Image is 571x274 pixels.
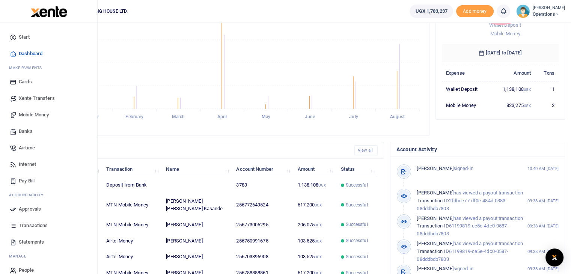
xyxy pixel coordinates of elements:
[19,161,36,168] span: Internet
[346,202,368,208] span: Successful
[19,238,44,246] span: Statements
[417,215,453,221] span: [PERSON_NAME]
[346,237,368,244] span: Successful
[162,161,232,177] th: Name: activate to sort column ascending
[417,266,453,271] span: [PERSON_NAME]
[172,114,185,119] tspan: March
[535,97,559,113] td: 2
[315,255,322,259] small: UGX
[304,114,315,119] tspan: June
[19,50,42,57] span: Dashboard
[535,65,559,81] th: Txns
[102,193,162,217] td: MTN Mobile Money
[489,22,521,28] span: Wallet Deposit
[417,223,449,229] span: Transaction ID
[19,177,35,185] span: Pay Bill
[524,87,531,92] small: UGX
[349,114,358,119] tspan: July
[162,249,232,265] td: [PERSON_NAME]
[232,217,293,233] td: 256773005295
[417,189,523,212] p: has viewed a payout transaction 2fdbce77-df0e-484d-0383-08dddbdb7803
[6,123,91,140] a: Banks
[417,241,453,246] span: [PERSON_NAME]
[6,45,91,62] a: Dashboard
[102,161,162,177] th: Transaction: activate to sort column ascending
[417,265,523,273] p: signed-in
[162,217,232,233] td: [PERSON_NAME]
[417,190,453,196] span: [PERSON_NAME]
[6,140,91,156] a: Airtime
[125,114,143,119] tspan: February
[232,177,293,193] td: 3783
[6,173,91,189] a: Pay Bill
[545,248,563,266] div: Open Intercom Messenger
[262,114,270,119] tspan: May
[19,205,41,213] span: Approvals
[6,201,91,217] a: Approvals
[293,249,336,265] td: 103,525
[102,249,162,265] td: Airtel Money
[442,97,491,113] td: Mobile Money
[524,104,531,108] small: UGX
[315,203,322,207] small: UGX
[407,5,456,18] li: Wallet ballance
[516,5,565,18] a: profile-user [PERSON_NAME] Operations
[315,223,322,227] small: UGX
[6,234,91,250] a: Statements
[442,44,559,62] h6: [DATE] to [DATE]
[293,177,336,193] td: 1,138,108
[19,95,55,102] span: Xente Transfers
[293,233,336,249] td: 103,525
[19,111,49,119] span: Mobile Money
[417,198,449,203] span: Transaction ID
[315,239,322,243] small: UGX
[232,233,293,249] td: 256750991675
[417,166,453,171] span: [PERSON_NAME]
[83,114,99,119] tspan: January
[6,90,91,107] a: Xente Transfers
[102,177,162,193] td: Deposit from Bank
[19,266,34,274] span: People
[354,145,378,155] a: View all
[417,215,523,238] p: has viewed a payout transaction 61199819-ce5e-4dc0-0587-08dddbdb7803
[442,65,491,81] th: Expense
[162,193,232,217] td: [PERSON_NAME] [PERSON_NAME] Kasande
[456,5,494,18] li: Toup your wallet
[31,6,67,17] img: logo-large
[490,97,535,113] td: 823,275
[30,8,67,14] a: logo-small logo-large logo-large
[232,249,293,265] td: 256703396908
[217,114,227,119] tspan: April
[535,81,559,97] td: 1
[6,29,91,45] a: Start
[6,74,91,90] a: Cards
[13,253,27,259] span: anage
[6,189,91,201] li: Ac
[293,193,336,217] td: 617,200
[527,266,559,272] small: 09:38 AM [DATE]
[490,31,520,36] span: Mobile Money
[293,161,336,177] th: Amount: activate to sort column ascending
[15,192,43,198] span: countability
[490,65,535,81] th: Amount
[490,81,535,97] td: 1,138,108
[456,8,494,14] a: Add money
[410,5,453,18] a: UGX 1,783,237
[346,253,368,260] span: Successful
[293,217,336,233] td: 206,075
[232,193,293,217] td: 256772649524
[232,161,293,177] th: Account Number: activate to sort column ascending
[390,114,405,119] tspan: August
[527,248,559,255] small: 09:38 AM [DATE]
[336,161,378,177] th: Status: activate to sort column ascending
[6,217,91,234] a: Transactions
[456,5,494,18] span: Add money
[527,223,559,229] small: 09:38 AM [DATE]
[417,165,523,173] p: signed-in
[417,240,523,263] p: has viewed a payout transaction 61199819-ce5e-4dc0-0587-08dddbdb7803
[442,81,491,97] td: Wallet Deposit
[6,107,91,123] a: Mobile Money
[417,248,449,254] span: Transaction ID
[35,146,348,155] h4: Recent Transactions
[318,183,325,187] small: UGX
